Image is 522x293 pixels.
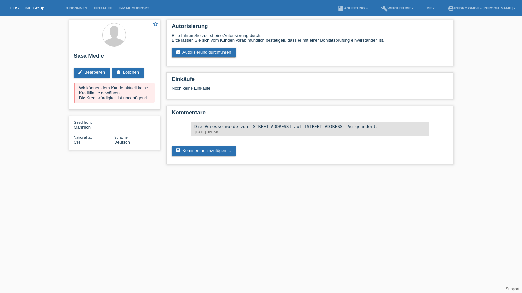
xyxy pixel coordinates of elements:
[334,6,371,10] a: bookAnleitung ▾
[114,135,128,139] span: Sprache
[423,6,438,10] a: DE ▾
[172,33,448,43] div: Bitte führen Sie zuerst eine Autorisierung durch. Bitte lassen Sie sich vom Kunden vorab mündlich...
[172,146,236,156] a: commentKommentar hinzufügen ...
[10,6,44,10] a: POS — MF Group
[90,6,115,10] a: Einkäufe
[194,131,425,134] div: [DATE] 09:58
[176,148,181,153] i: comment
[194,124,425,129] div: Die Adresse wurde von [STREET_ADDRESS] auf [STREET_ADDRESS] Ag geändert.
[337,5,344,12] i: book
[506,287,519,291] a: Support
[74,140,80,145] span: Schweiz
[78,70,83,75] i: edit
[172,48,236,57] a: assignment_turned_inAutorisierung durchführen
[381,5,388,12] i: build
[172,76,448,86] h2: Einkäufe
[115,6,153,10] a: E-Mail Support
[74,83,155,103] div: Wir können dem Kunde aktuell keine Kreditlimite gewähren. Die Kreditwürdigkeit ist ungenügend.
[448,5,454,12] i: account_circle
[74,53,155,63] h2: Sasa Medic
[74,120,92,124] span: Geschlecht
[74,68,110,78] a: editBearbeiten
[172,86,448,96] div: Noch keine Einkäufe
[61,6,90,10] a: Kund*innen
[116,70,121,75] i: delete
[114,140,130,145] span: Deutsch
[176,50,181,55] i: assignment_turned_in
[378,6,417,10] a: buildWerkzeuge ▾
[172,23,448,33] h2: Autorisierung
[112,68,144,78] a: deleteLöschen
[172,109,448,119] h2: Kommentare
[74,120,114,130] div: Männlich
[152,21,158,28] a: star_border
[152,21,158,27] i: star_border
[444,6,519,10] a: account_circleRedro GmbH - [PERSON_NAME] ▾
[74,135,92,139] span: Nationalität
